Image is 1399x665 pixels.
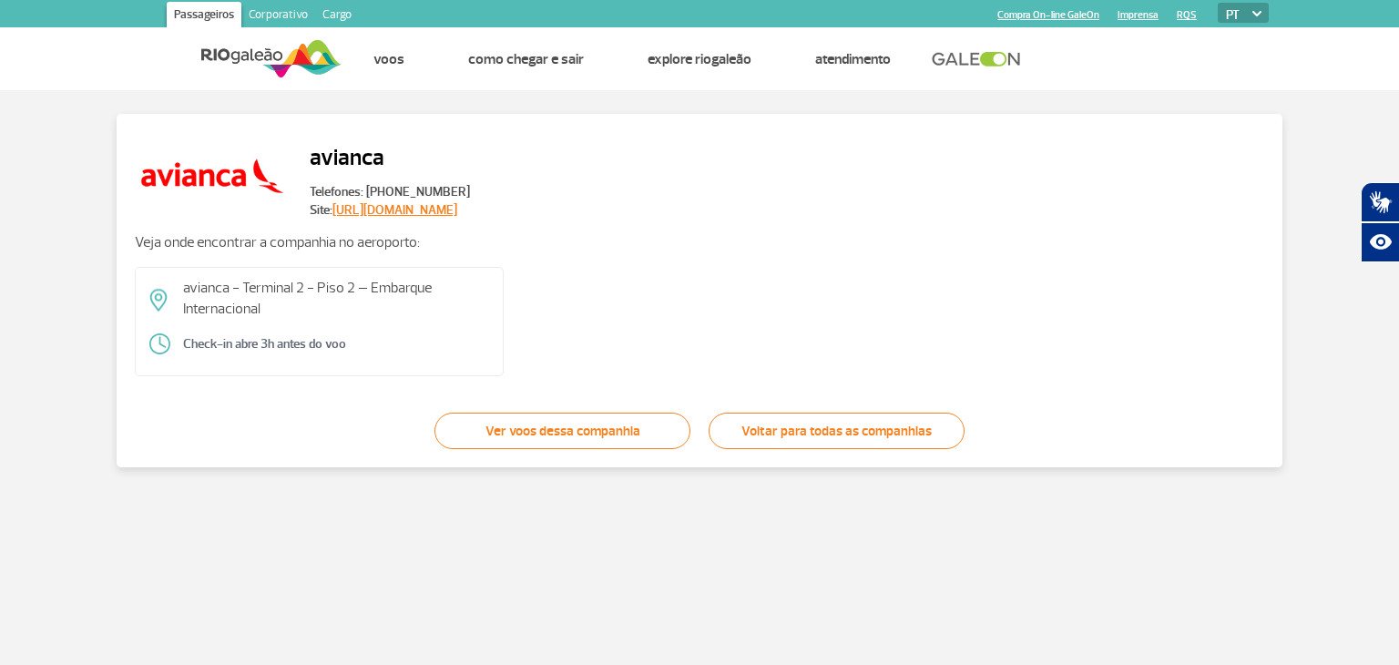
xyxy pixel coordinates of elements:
button: Abrir recursos assistivos. [1361,222,1399,262]
span: Telefones: [PHONE_NUMBER] [310,183,470,201]
button: Abrir tradutor de língua de sinais. [1361,182,1399,222]
div: Plugin de acessibilidade da Hand Talk. [1361,182,1399,262]
a: Voltar para todas as companhias [709,413,965,449]
a: Imprensa [1118,9,1159,21]
a: Como chegar e sair [468,50,584,68]
a: Passageiros [167,2,241,31]
a: Ver voos dessa companhia [434,413,690,449]
a: Voos [373,50,404,68]
a: [URL][DOMAIN_NAME] [332,202,457,218]
a: RQS [1177,9,1197,21]
p: Veja onde encontrar a companhia no aeroporto: [135,232,1264,252]
a: Explore RIOgaleão [648,50,751,68]
span: Check-in abre 3h antes do voo [183,335,346,353]
h2: avianca [310,133,470,183]
a: Atendimento [815,50,891,68]
a: Cargo [315,2,359,31]
a: Compra On-line GaleOn [997,9,1099,21]
a: Corporativo [241,2,315,31]
img: avianca [135,132,291,220]
span: Site: [310,201,470,220]
p: avianca - Terminal 2 - Piso 2 – Embarque Internacional [183,278,489,319]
